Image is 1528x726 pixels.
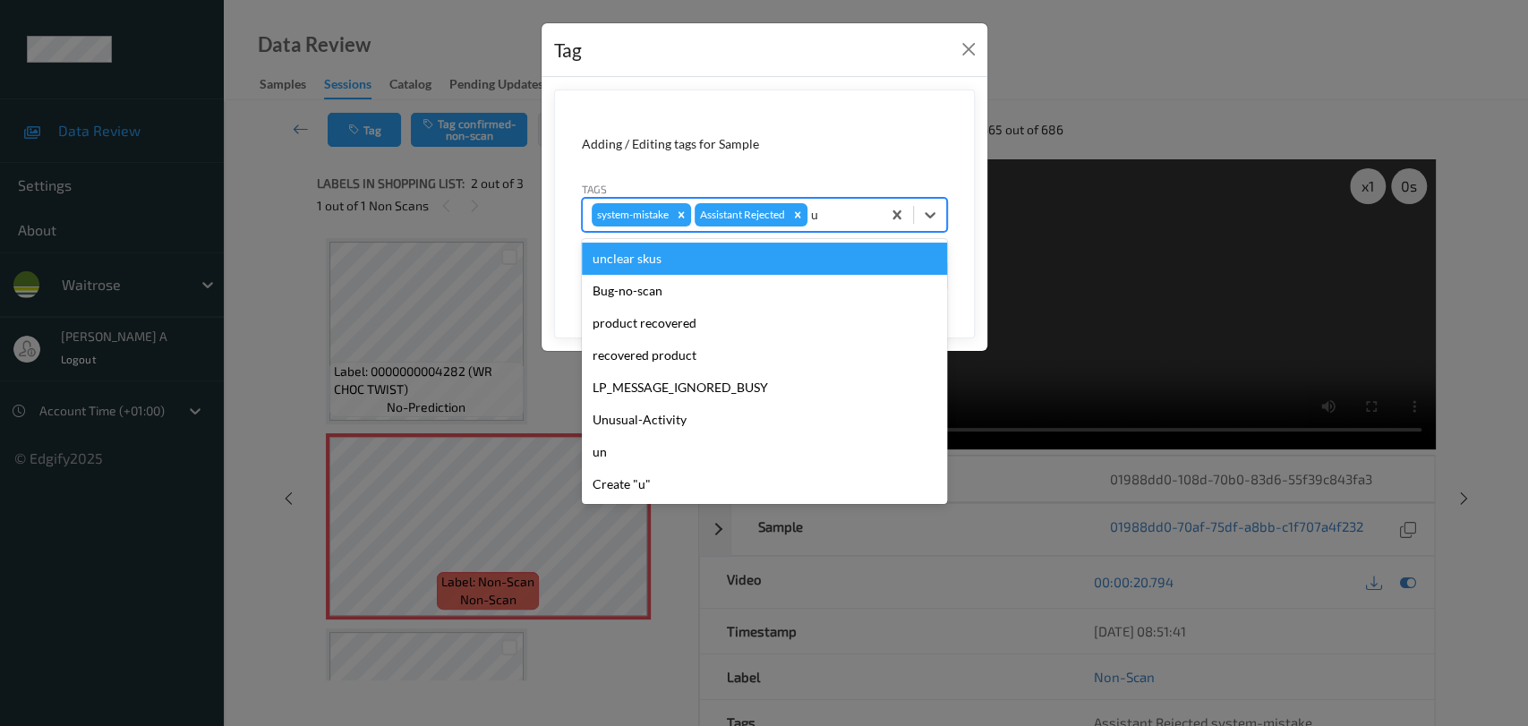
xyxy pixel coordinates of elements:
div: system-mistake [592,203,671,226]
div: LP_MESSAGE_IGNORED_BUSY [582,372,947,404]
div: product recovered [582,307,947,339]
label: Tags [582,181,607,197]
div: Bug-no-scan [582,275,947,307]
div: recovered product [582,339,947,372]
button: Close [956,37,981,62]
div: Adding / Editing tags for Sample [582,135,947,153]
div: Remove Assistant Rejected [788,203,807,226]
div: Unusual-Activity [582,404,947,436]
div: unclear skus [582,243,947,275]
div: Create "u" [582,468,947,500]
div: Assistant Rejected [695,203,788,226]
div: un [582,436,947,468]
div: Tag [554,36,582,64]
div: Remove system-mistake [671,203,691,226]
